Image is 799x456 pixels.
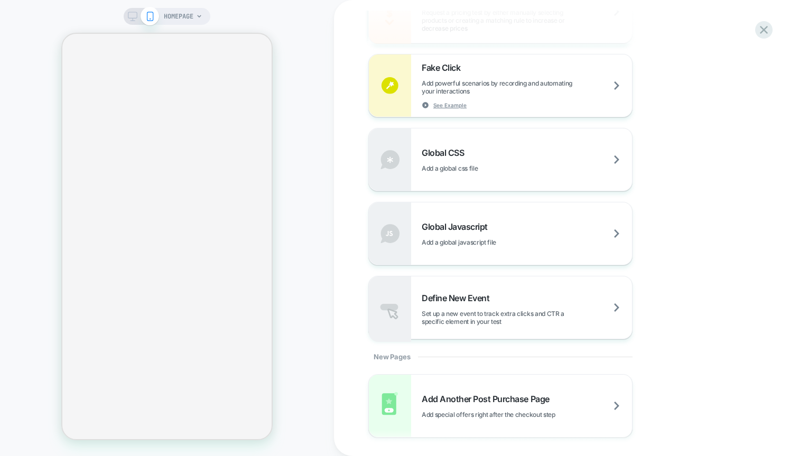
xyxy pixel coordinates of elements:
[422,62,466,73] span: Fake Click
[422,164,531,172] span: Add a global css file
[422,221,493,232] span: Global Javascript
[422,238,549,246] span: Add a global javascript file
[422,411,608,418] span: Add special offers right after the checkout step
[422,79,632,95] span: Add powerful scenarios by recording and automating your interactions
[368,339,633,374] div: New Pages
[164,8,193,25] span: HOMEPAGE
[422,293,495,303] span: Define New Event
[422,394,555,404] span: Add Another Post Purchase Page
[433,101,467,109] span: See Example
[422,8,632,32] span: Request a pricing test by either manually selecting products or creating a matching rule to incre...
[422,147,469,158] span: Global CSS
[422,310,632,325] span: Set up a new event to track extra clicks and CTR a specific element in your test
